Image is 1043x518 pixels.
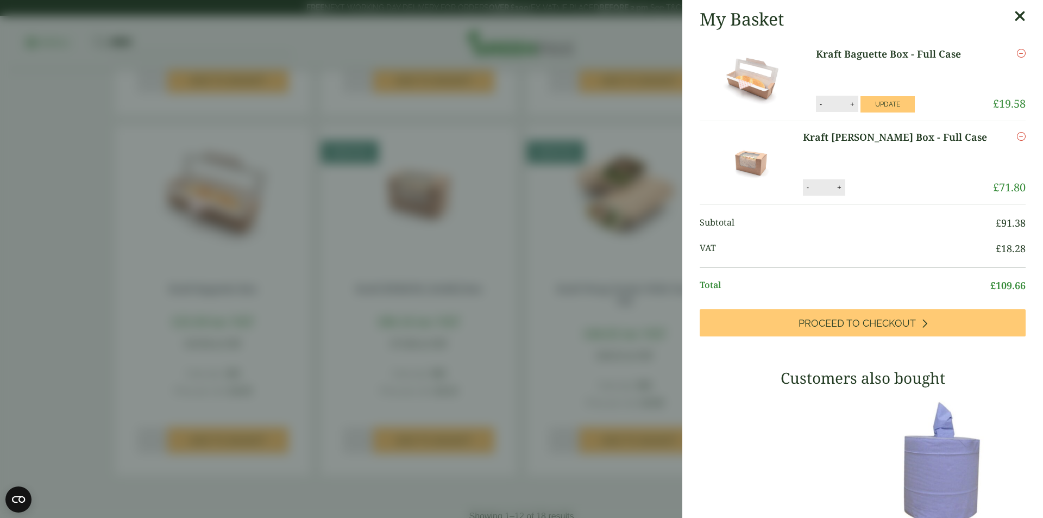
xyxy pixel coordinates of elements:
[5,486,32,513] button: Open CMP widget
[996,242,1026,255] bdi: 18.28
[990,279,996,292] span: £
[816,47,977,61] a: Kraft Baguette Box - Full Case
[700,278,990,293] span: Total
[996,216,1001,229] span: £
[799,317,916,329] span: Proceed to Checkout
[993,180,999,195] span: £
[803,130,990,145] a: Kraft [PERSON_NAME] Box - Full Case
[996,242,1001,255] span: £
[1017,47,1026,60] a: Remove this item
[700,369,1026,388] h3: Customers also bought
[700,241,996,256] span: VAT
[1017,130,1026,143] a: Remove this item
[996,216,1026,229] bdi: 91.38
[803,183,812,192] button: -
[700,9,784,29] h2: My Basket
[700,216,996,230] span: Subtotal
[993,96,1026,111] bdi: 19.58
[816,99,825,109] button: -
[847,99,858,109] button: +
[990,279,1026,292] bdi: 109.66
[993,96,999,111] span: £
[834,183,845,192] button: +
[700,309,1026,336] a: Proceed to Checkout
[860,96,915,113] button: Update
[993,180,1026,195] bdi: 71.80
